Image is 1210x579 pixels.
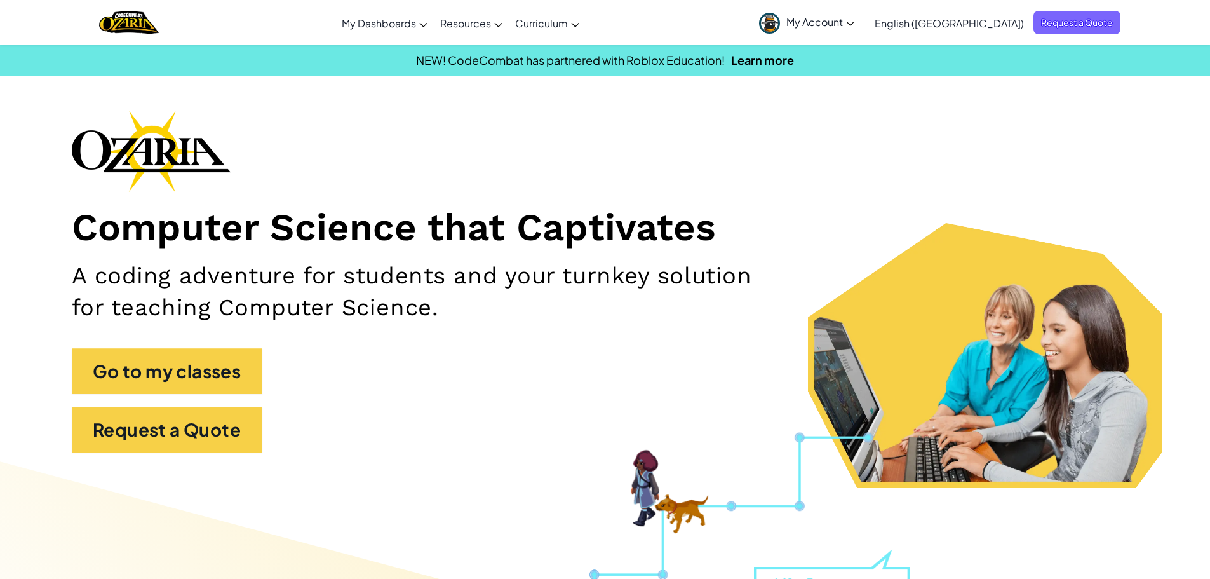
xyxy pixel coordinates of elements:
[786,15,854,29] span: My Account
[759,13,780,34] img: avatar
[434,6,509,40] a: Resources
[72,111,231,192] img: Ozaria branding logo
[509,6,586,40] a: Curriculum
[868,6,1030,40] a: English ([GEOGRAPHIC_DATA])
[875,17,1024,30] span: English ([GEOGRAPHIC_DATA])
[1033,11,1120,34] a: Request a Quote
[72,407,262,453] a: Request a Quote
[335,6,434,40] a: My Dashboards
[72,260,787,323] h2: A coding adventure for students and your turnkey solution for teaching Computer Science.
[515,17,568,30] span: Curriculum
[72,205,1139,251] h1: Computer Science that Captivates
[731,53,794,67] a: Learn more
[99,10,158,36] a: Ozaria by CodeCombat logo
[72,348,262,394] a: Go to my classes
[342,17,416,30] span: My Dashboards
[753,3,861,43] a: My Account
[99,10,158,36] img: Home
[416,53,725,67] span: NEW! CodeCombat has partnered with Roblox Education!
[440,17,491,30] span: Resources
